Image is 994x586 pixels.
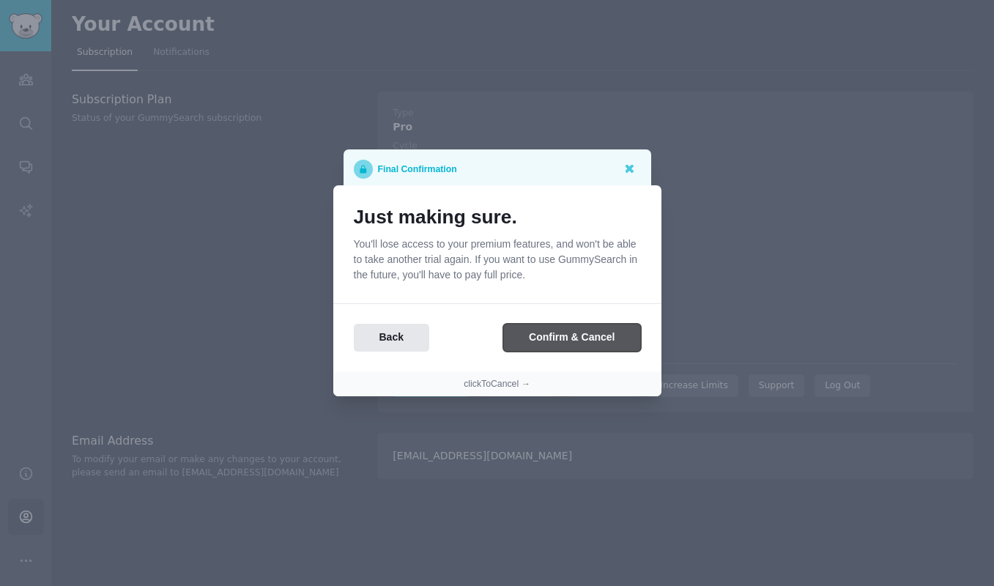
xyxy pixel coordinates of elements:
[378,160,457,179] p: Final Confirmation
[464,378,530,391] button: clickToCancel →
[354,206,641,229] h1: Just making sure.
[354,237,641,283] p: You'll lose access to your premium features, and won't be able to take another trial again. If yo...
[354,324,429,352] button: Back
[503,324,640,352] button: Confirm & Cancel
